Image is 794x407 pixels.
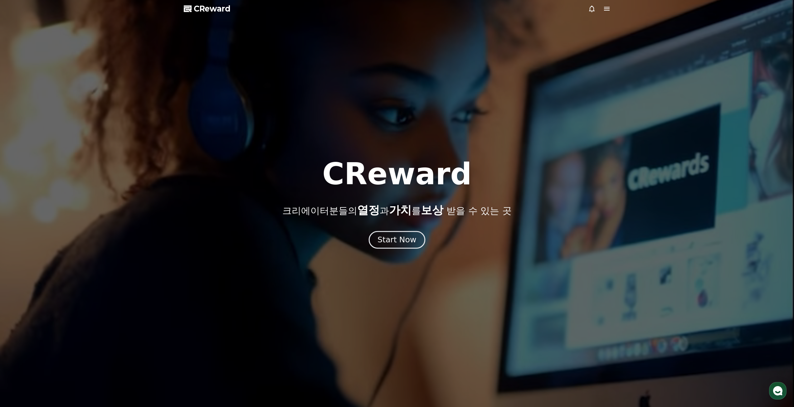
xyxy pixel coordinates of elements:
span: 대화 [57,207,65,212]
a: 설정 [80,198,120,213]
span: 설정 [96,207,104,212]
span: CReward [194,4,231,14]
span: 홈 [20,207,23,212]
div: Start Now [378,235,416,245]
span: 보상 [421,204,443,216]
p: 크리에이터분들의 과 를 받을 수 있는 곳 [282,204,511,216]
a: 홈 [2,198,41,213]
span: 열정 [357,204,380,216]
a: CReward [184,4,231,14]
span: 가치 [389,204,412,216]
h1: CReward [322,159,472,189]
a: Start Now [370,238,424,244]
a: 대화 [41,198,80,213]
button: Start Now [369,231,425,249]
